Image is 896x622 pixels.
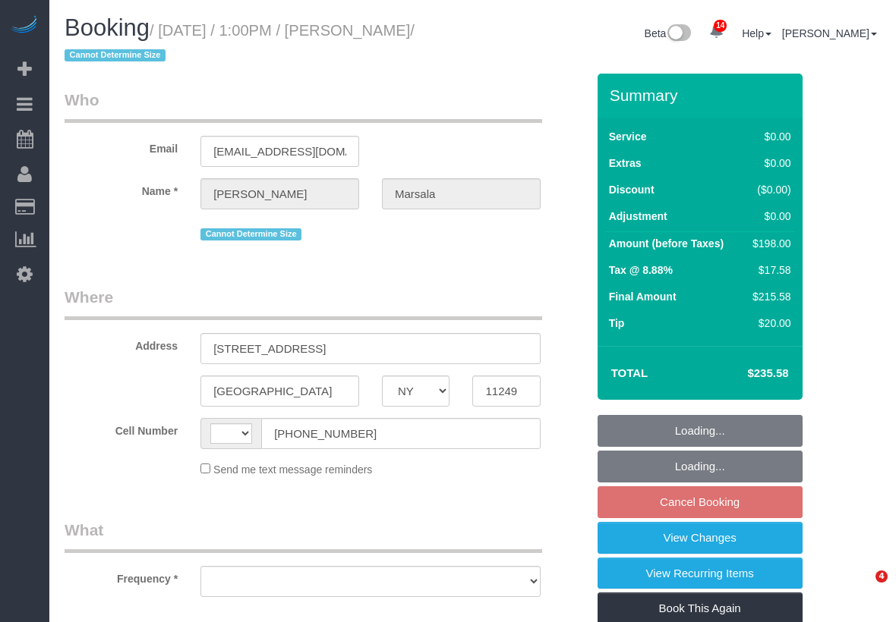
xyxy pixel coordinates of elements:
span: 4 [875,570,888,583]
label: Service [609,129,647,144]
input: Last Name [382,178,541,209]
div: $17.58 [746,262,790,278]
legend: What [65,519,542,553]
label: Amount (before Taxes) [609,236,724,251]
a: View Recurring Items [598,558,803,589]
label: Cell Number [53,418,189,438]
a: Help [742,27,771,39]
strong: Total [611,366,648,379]
span: Send me text message reminders [213,463,372,476]
input: Cell Number [261,418,541,449]
div: $0.00 [746,209,790,224]
div: ($0.00) [746,182,790,197]
span: Cannot Determine Size [200,228,301,240]
a: [PERSON_NAME] [782,27,877,39]
legend: Where [65,286,542,320]
a: View Changes [598,522,803,554]
iframe: Intercom live chat [844,570,881,607]
h3: Summary [610,86,795,104]
input: Email [200,136,359,167]
label: Address [53,333,189,353]
img: New interface [666,24,691,44]
input: First Name [200,178,359,209]
a: 14 [702,15,731,49]
label: Tax @ 8.88% [609,262,673,278]
h4: $235.58 [702,367,788,380]
span: Booking [65,14,150,41]
label: Name * [53,178,189,199]
img: Automaid Logo [9,15,39,36]
label: Tip [609,316,625,331]
legend: Who [65,89,542,123]
label: Final Amount [609,289,677,304]
label: Adjustment [609,209,667,224]
label: Email [53,136,189,156]
small: / [DATE] / 1:00PM / [PERSON_NAME] [65,22,415,64]
label: Frequency * [53,566,189,586]
label: Discount [609,182,655,197]
div: $20.00 [746,316,790,331]
input: Zip Code [472,375,540,407]
span: Cannot Determine Size [65,49,166,61]
a: Beta [645,27,692,39]
input: City [200,375,359,407]
div: $198.00 [746,236,790,251]
span: 14 [714,20,727,32]
span: / [65,22,415,64]
div: $0.00 [746,155,790,171]
div: $215.58 [746,289,790,304]
div: $0.00 [746,129,790,144]
label: Extras [609,155,642,171]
